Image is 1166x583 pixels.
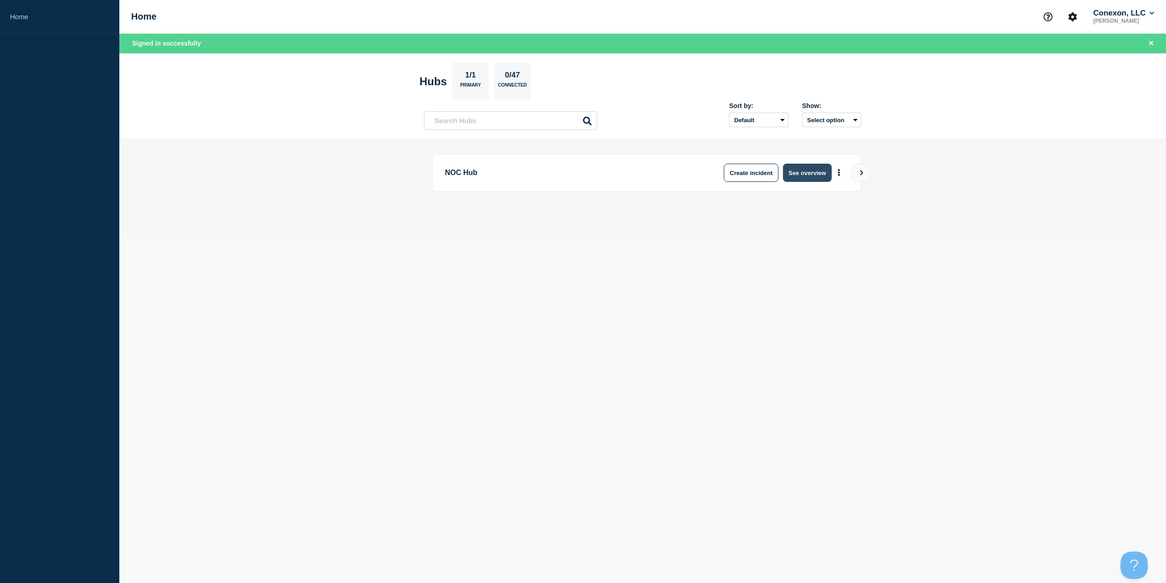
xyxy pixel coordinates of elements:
[1091,18,1156,24] p: [PERSON_NAME]
[419,75,447,88] h2: Hubs
[802,102,861,109] div: Show:
[1063,7,1082,26] button: Account settings
[724,164,778,182] button: Create incident
[1146,38,1157,49] button: Close banner
[729,102,788,109] div: Sort by:
[132,40,201,47] span: Signed in successfully
[833,165,845,181] button: More actions
[460,83,481,92] p: Primary
[462,71,480,83] p: 1/1
[501,71,523,83] p: 0/47
[1038,7,1058,26] button: Support
[445,164,697,182] p: NOC Hub
[424,111,597,130] input: Search Hubs
[783,164,831,182] button: See overview
[852,164,870,182] button: View
[1120,552,1148,579] iframe: Help Scout Beacon - Open
[1091,9,1156,18] button: Conexon, LLC
[498,83,527,92] p: Connected
[131,11,157,22] h1: Home
[802,113,861,127] button: Select option
[729,113,788,127] select: Sort by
